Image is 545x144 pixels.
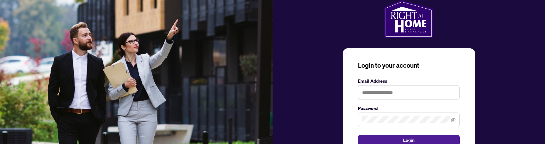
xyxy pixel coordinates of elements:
[358,61,460,70] h3: Login to your account
[451,118,456,122] span: eye-invisible
[358,78,460,85] label: Email Address
[358,105,460,112] label: Password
